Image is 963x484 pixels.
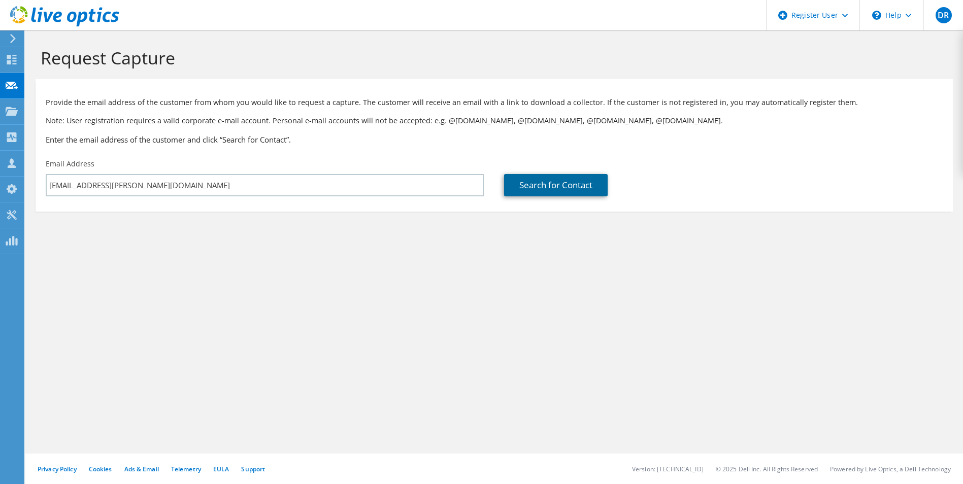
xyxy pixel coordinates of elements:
a: EULA [213,465,229,473]
label: Email Address [46,159,94,169]
h3: Enter the email address of the customer and click “Search for Contact”. [46,134,943,145]
p: Provide the email address of the customer from whom you would like to request a capture. The cust... [46,97,943,108]
li: Version: [TECHNICAL_ID] [632,465,704,473]
h1: Request Capture [41,47,943,68]
a: Telemetry [171,465,201,473]
li: Powered by Live Optics, a Dell Technology [830,465,951,473]
span: DR [936,7,952,23]
a: Search for Contact [504,174,608,196]
p: Note: User registration requires a valid corporate e-mail account. Personal e-mail accounts will ... [46,115,943,126]
a: Support [241,465,265,473]
li: © 2025 Dell Inc. All Rights Reserved [716,465,818,473]
a: Cookies [89,465,112,473]
a: Privacy Policy [38,465,77,473]
a: Ads & Email [124,465,159,473]
svg: \n [872,11,881,20]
